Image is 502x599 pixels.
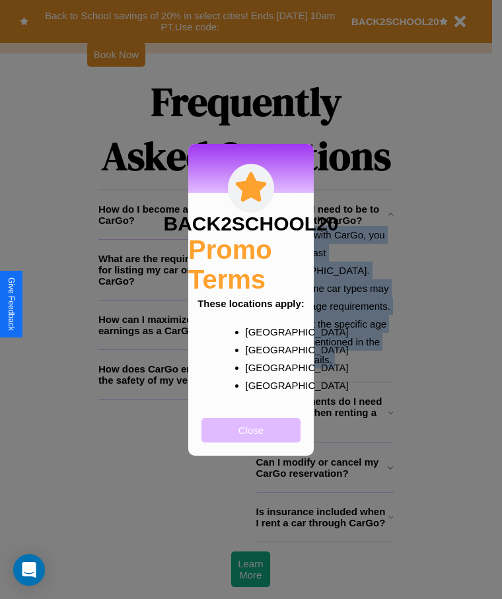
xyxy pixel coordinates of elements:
[201,418,301,442] button: Close
[246,359,283,376] p: [GEOGRAPHIC_DATA]
[188,235,314,295] h2: Promo Terms
[246,341,283,359] p: [GEOGRAPHIC_DATA]
[246,323,283,341] p: [GEOGRAPHIC_DATA]
[163,213,338,235] h3: BACK2SCHOOL20
[13,554,45,586] div: Open Intercom Messenger
[197,298,305,309] b: These locations apply:
[246,376,283,394] p: [GEOGRAPHIC_DATA]
[7,277,16,331] div: Give Feedback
